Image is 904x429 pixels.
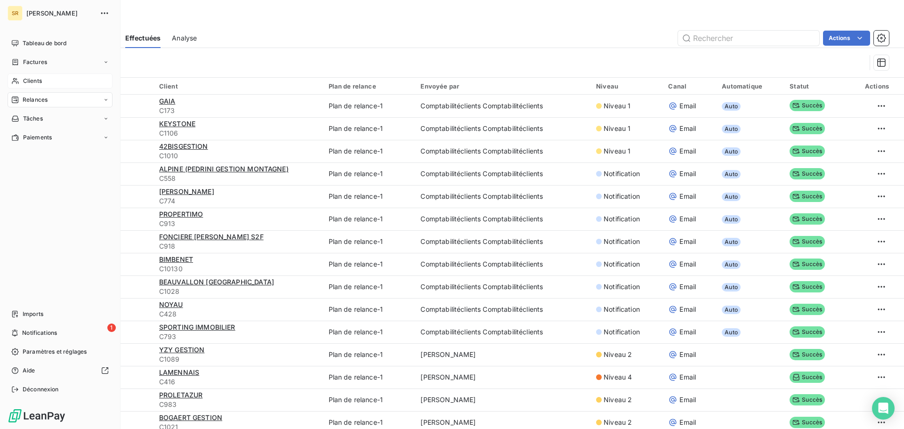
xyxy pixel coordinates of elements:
td: Comptabilitéclients Comptabilitéclients [415,95,590,117]
span: Succès [790,281,825,292]
span: Succès [790,236,825,247]
span: Notification [604,282,640,291]
td: Plan de relance-1 [323,185,415,208]
div: Envoyée par [420,82,585,90]
td: Comptabilitéclients Comptabilitéclients [415,321,590,343]
td: Plan de relance-1 [323,230,415,253]
td: Comptabilitéclients Comptabilitéclients [415,140,590,162]
span: GAIA [159,97,176,105]
span: C10130 [159,264,317,274]
span: C173 [159,106,317,115]
span: LAMENNAIS [159,368,199,376]
td: [PERSON_NAME] [415,366,590,389]
span: Notification [604,214,640,224]
span: Succès [790,304,825,315]
span: Niveau 1 [604,146,630,156]
td: [PERSON_NAME] [415,343,590,366]
span: Email [679,192,696,201]
span: Notification [604,192,640,201]
td: Comptabilitéclients Comptabilitéclients [415,185,590,208]
td: Plan de relance-1 [323,95,415,117]
span: PROLETAZUR [159,391,203,399]
span: Email [679,146,696,156]
td: Comptabilitéclients Comptabilitéclients [415,117,590,140]
td: Plan de relance-1 [323,366,415,389]
td: Comptabilitéclients Comptabilitéclients [415,230,590,253]
span: C793 [159,332,317,341]
span: Niveau 2 [604,350,632,359]
div: Plan de relance [329,82,410,90]
a: Aide [8,363,113,378]
span: Déconnexion [23,385,59,394]
span: [PERSON_NAME] [159,187,214,195]
span: Auto [722,170,741,178]
div: SR [8,6,23,21]
span: Auto [722,215,741,224]
span: Email [679,395,696,405]
span: Paiements [23,133,52,142]
div: Automatique [722,82,778,90]
td: Comptabilitéclients Comptabilitéclients [415,253,590,275]
span: Clients [23,77,42,85]
span: Paramètres et réglages [23,348,87,356]
span: Tâches [23,114,43,123]
span: Notification [604,259,640,269]
td: Plan de relance-1 [323,162,415,185]
td: Plan de relance-1 [323,140,415,162]
td: Comptabilitéclients Comptabilitéclients [415,208,590,230]
span: Notifications [22,329,57,337]
span: 1 [107,324,116,332]
span: Notification [604,305,640,314]
span: Succès [790,326,825,338]
span: Auto [722,102,741,111]
td: [PERSON_NAME] [415,389,590,411]
td: Plan de relance-1 [323,321,415,343]
span: Succès [790,168,825,179]
span: C428 [159,309,317,319]
span: Email [679,169,696,178]
span: Notification [604,327,640,337]
span: Niveau 2 [604,418,632,427]
span: C1028 [159,287,317,296]
span: Auto [722,193,741,201]
td: Comptabilitéclients Comptabilitéclients [415,162,590,185]
div: Actions [851,82,889,90]
span: Email [679,237,696,246]
span: C416 [159,377,317,387]
td: Plan de relance-1 [323,117,415,140]
div: Open Intercom Messenger [872,397,895,420]
span: BEAUVALLON [GEOGRAPHIC_DATA] [159,278,274,286]
img: Logo LeanPay [8,408,66,423]
span: Niveau 4 [604,372,632,382]
td: Plan de relance-1 [323,389,415,411]
span: Niveau 1 [604,101,630,111]
span: Auto [722,125,741,133]
span: Email [679,305,696,314]
span: Notification [604,237,640,246]
span: Succès [790,349,825,360]
span: Notification [604,169,640,178]
span: Effectuées [125,33,161,43]
span: PROPERTIMO [159,210,203,218]
span: C983 [159,400,317,409]
span: Email [679,350,696,359]
td: Comptabilitéclients Comptabilitéclients [415,298,590,321]
span: Auto [722,238,741,246]
div: Statut [790,82,839,90]
td: Plan de relance-1 [323,275,415,298]
span: Relances [23,96,48,104]
span: 42BISGESTION [159,142,208,150]
span: Auto [722,147,741,156]
span: FONCIERE [PERSON_NAME] S2F [159,233,264,241]
span: Email [679,101,696,111]
span: Email [679,282,696,291]
input: Rechercher [678,31,819,46]
div: Niveau [596,82,657,90]
span: Succès [790,146,825,157]
div: Canal [668,82,710,90]
span: Factures [23,58,47,66]
span: Succès [790,123,825,134]
span: Succès [790,394,825,405]
span: Auto [722,283,741,291]
span: Email [679,124,696,133]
